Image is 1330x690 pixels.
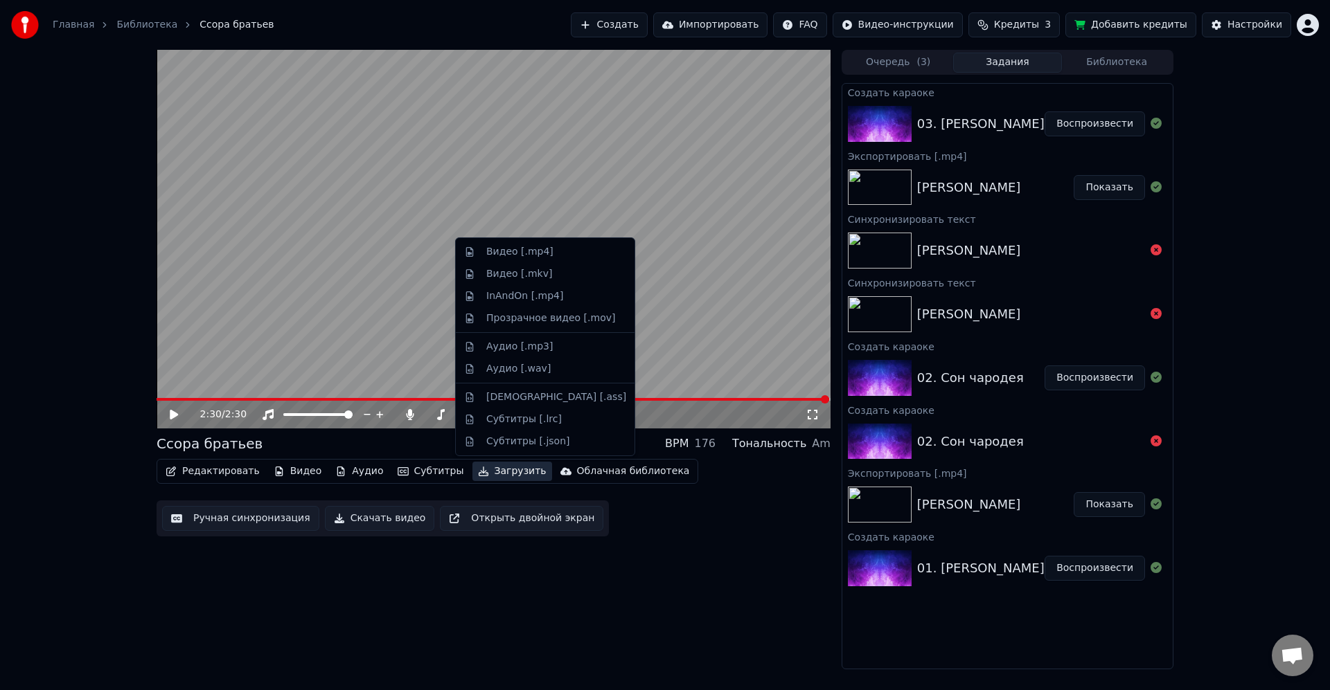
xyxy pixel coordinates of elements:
[994,18,1039,32] span: Кредиты
[440,506,603,531] button: Открыть двойной экран
[842,464,1173,481] div: Экспортировать [.mp4]
[917,178,1021,197] div: [PERSON_NAME]
[732,435,806,452] div: Тональность
[571,12,647,37] button: Создать
[1062,53,1171,73] button: Библиотека
[200,408,233,421] div: /
[162,506,319,531] button: Ручная синхронизация
[842,528,1173,545] div: Создать караоке
[486,311,615,325] div: Прозрачное видео [.mov]
[577,464,690,478] div: Облачная библиотека
[53,18,94,32] a: Главная
[325,506,435,531] button: Скачать видео
[486,435,570,448] div: Субтитры [.json]
[1272,635,1313,676] a: Открытый чат
[694,435,716,452] div: 176
[330,462,389,481] button: Аудио
[844,53,953,73] button: Очередь
[917,368,1024,388] div: 02. Сон чародея
[812,435,831,452] div: Am
[665,435,689,452] div: BPM
[1227,18,1282,32] div: Настройки
[225,408,247,421] span: 2:30
[486,412,562,426] div: Субтитры [.lrc]
[11,11,39,39] img: youka
[1202,12,1291,37] button: Настройки
[116,18,177,32] a: Библиотека
[917,559,1045,578] div: 01. [PERSON_NAME]
[917,432,1024,451] div: 02. Сон чародея
[486,267,552,281] div: Видео [.mkv]
[916,55,930,69] span: ( 3 )
[842,274,1173,291] div: Синхронизировать текст
[268,462,328,481] button: Видео
[842,338,1173,354] div: Создать караоке
[486,289,564,303] div: InAndOn [.mp4]
[486,245,553,259] div: Видео [.mp4]
[1045,556,1145,581] button: Воспроизвести
[486,340,553,354] div: Аудио [.mp3]
[1074,492,1145,517] button: Показать
[917,495,1021,514] div: [PERSON_NAME]
[917,241,1021,260] div: [PERSON_NAME]
[1045,18,1051,32] span: 3
[199,18,274,32] span: Ссора братьев
[653,12,768,37] button: Импортировать
[472,462,552,481] button: Загрузить
[160,462,265,481] button: Редактировать
[157,434,263,453] div: Ссора братьев
[917,114,1101,134] div: 03. [PERSON_NAME] братьев
[842,147,1173,164] div: Экспортировать [.mp4]
[1045,365,1145,390] button: Воспроизвести
[486,362,551,376] div: Аудио [.wav]
[953,53,1063,73] button: Задания
[773,12,826,37] button: FAQ
[842,401,1173,418] div: Создать караоке
[1074,175,1145,200] button: Показать
[53,18,274,32] nav: breadcrumb
[392,462,470,481] button: Субтитры
[968,12,1060,37] button: Кредиты3
[833,12,963,37] button: Видео-инструкции
[842,84,1173,100] div: Создать караоке
[842,210,1173,227] div: Синхронизировать текст
[917,305,1021,324] div: [PERSON_NAME]
[1045,111,1145,136] button: Воспроизвести
[486,390,626,404] div: [DEMOGRAPHIC_DATA] [.ass]
[1065,12,1196,37] button: Добавить кредиты
[200,408,222,421] span: 2:30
